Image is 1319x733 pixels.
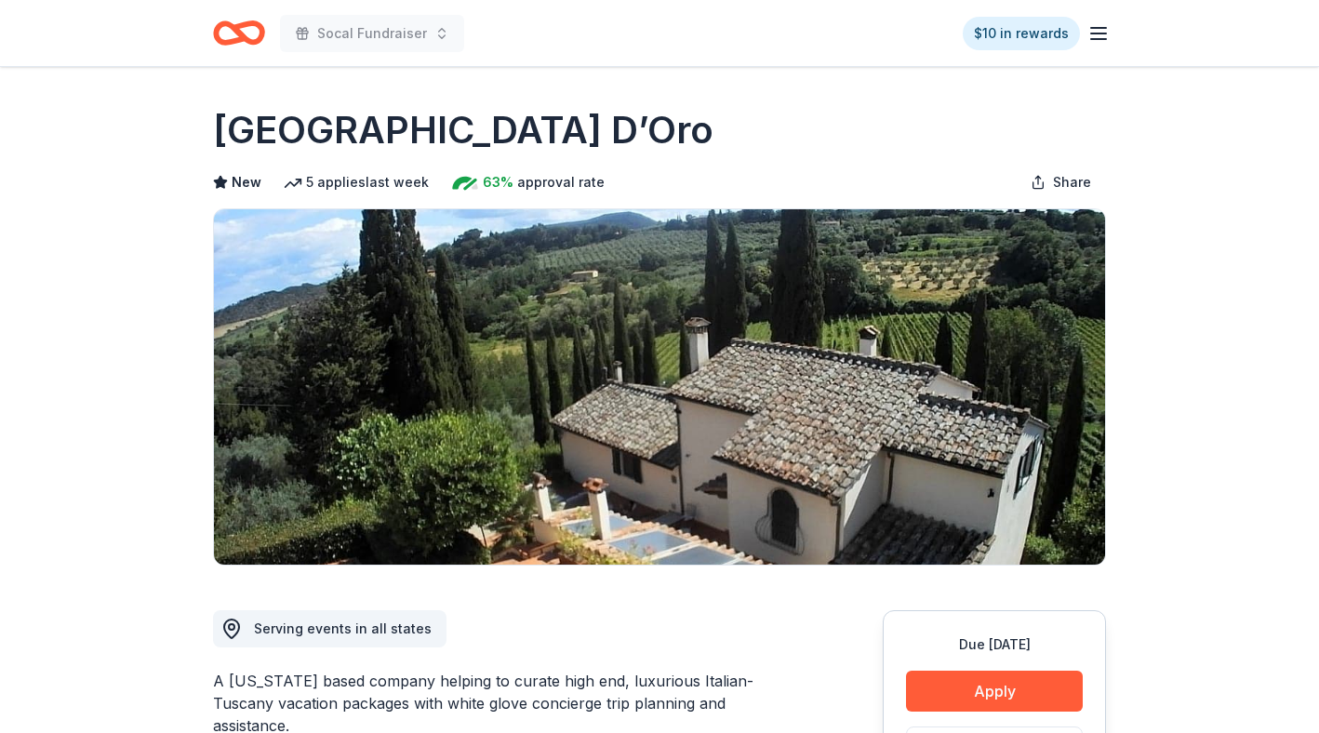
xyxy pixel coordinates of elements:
[232,171,261,193] span: New
[317,22,427,45] span: Socal Fundraiser
[213,11,265,55] a: Home
[906,671,1083,712] button: Apply
[280,15,464,52] button: Socal Fundraiser
[213,104,713,156] h1: [GEOGRAPHIC_DATA] D’Oro
[963,17,1080,50] a: $10 in rewards
[906,633,1083,656] div: Due [DATE]
[254,620,432,636] span: Serving events in all states
[1053,171,1091,193] span: Share
[483,171,513,193] span: 63%
[517,171,605,193] span: approval rate
[284,171,429,193] div: 5 applies last week
[1016,164,1106,201] button: Share
[214,209,1105,565] img: Image for Villa Sogni D’Oro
